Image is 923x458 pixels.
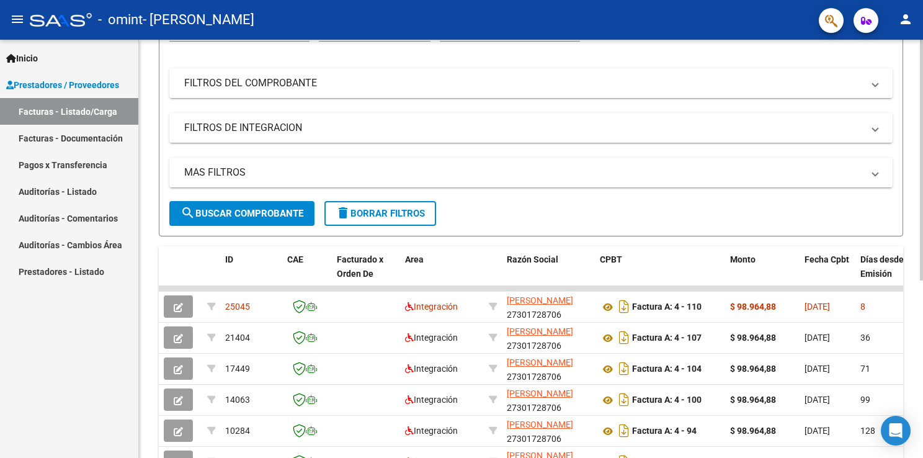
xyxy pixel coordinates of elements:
[800,246,855,301] datatable-header-cell: Fecha Cpbt
[169,158,893,187] mat-expansion-panel-header: MAS FILTROS
[336,208,425,219] span: Borrar Filtros
[805,333,830,343] span: [DATE]
[860,302,865,312] span: 8
[898,12,913,27] mat-icon: person
[169,113,893,143] mat-expansion-panel-header: FILTROS DE INTEGRACION
[507,356,590,382] div: 27301728706
[169,68,893,98] mat-expansion-panel-header: FILTROS DEL COMPROBANTE
[225,254,233,264] span: ID
[860,364,870,374] span: 71
[730,364,776,374] strong: $ 98.964,88
[860,426,875,436] span: 128
[616,359,632,379] i: Descargar documento
[220,246,282,301] datatable-header-cell: ID
[184,76,863,90] mat-panel-title: FILTROS DEL COMPROBANTE
[405,302,458,312] span: Integración
[730,254,756,264] span: Monto
[400,246,484,301] datatable-header-cell: Area
[184,121,863,135] mat-panel-title: FILTROS DE INTEGRACION
[405,364,458,374] span: Integración
[184,166,863,179] mat-panel-title: MAS FILTROS
[6,52,38,65] span: Inicio
[860,395,870,405] span: 99
[616,297,632,317] i: Descargar documento
[632,302,702,312] strong: Factura A: 4 - 110
[632,364,702,374] strong: Factura A: 4 - 104
[632,395,702,405] strong: Factura A: 4 - 100
[225,333,250,343] span: 21404
[143,6,254,34] span: - [PERSON_NAME]
[405,254,424,264] span: Area
[507,388,573,398] span: [PERSON_NAME]
[324,201,436,226] button: Borrar Filtros
[98,6,143,34] span: - omint
[805,364,830,374] span: [DATE]
[805,395,830,405] span: [DATE]
[507,418,590,444] div: 27301728706
[225,364,250,374] span: 17449
[805,426,830,436] span: [DATE]
[507,326,573,336] span: [PERSON_NAME]
[181,205,195,220] mat-icon: search
[507,420,573,429] span: [PERSON_NAME]
[169,201,314,226] button: Buscar Comprobante
[860,333,870,343] span: 36
[595,246,725,301] datatable-header-cell: CPBT
[225,302,250,312] span: 25045
[507,357,573,367] span: [PERSON_NAME]
[600,254,622,264] span: CPBT
[507,254,558,264] span: Razón Social
[616,328,632,348] i: Descargar documento
[730,333,776,343] strong: $ 98.964,88
[730,426,776,436] strong: $ 98.964,88
[855,246,911,301] datatable-header-cell: Días desde Emisión
[507,325,590,351] div: 27301728706
[6,78,119,92] span: Prestadores / Proveedores
[287,254,303,264] span: CAE
[405,395,458,405] span: Integración
[405,333,458,343] span: Integración
[405,426,458,436] span: Integración
[881,416,911,446] div: Open Intercom Messenger
[507,295,573,305] span: [PERSON_NAME]
[632,333,702,343] strong: Factura A: 4 - 107
[181,208,303,219] span: Buscar Comprobante
[730,395,776,405] strong: $ 98.964,88
[332,246,400,301] datatable-header-cell: Facturado x Orden De
[507,294,590,320] div: 27301728706
[225,395,250,405] span: 14063
[10,12,25,27] mat-icon: menu
[805,302,830,312] span: [DATE]
[507,387,590,413] div: 27301728706
[730,302,776,312] strong: $ 98.964,88
[725,246,800,301] datatable-header-cell: Monto
[225,426,250,436] span: 10284
[616,390,632,410] i: Descargar documento
[336,205,350,220] mat-icon: delete
[805,254,849,264] span: Fecha Cpbt
[860,254,904,279] span: Días desde Emisión
[616,421,632,441] i: Descargar documento
[282,246,332,301] datatable-header-cell: CAE
[337,254,383,279] span: Facturado x Orden De
[502,246,595,301] datatable-header-cell: Razón Social
[632,426,697,436] strong: Factura A: 4 - 94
